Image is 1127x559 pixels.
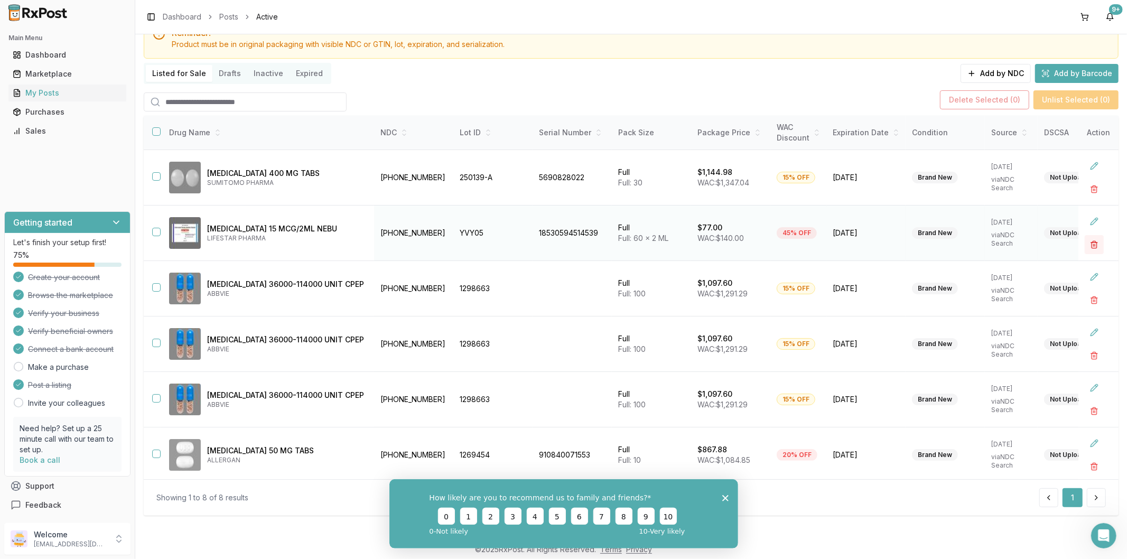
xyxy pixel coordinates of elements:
[991,329,1031,338] p: [DATE]
[991,127,1031,138] div: Source
[146,65,212,82] button: Listed for Sale
[618,234,668,243] span: Full: 60 x 2 ML
[28,398,105,408] a: Invite your colleagues
[1063,488,1083,507] button: 1
[20,455,60,464] a: Book a call
[28,344,114,355] span: Connect a bank account
[1044,449,1100,461] div: Not Uploaded
[1085,346,1104,365] button: Delete
[697,167,732,178] p: $1,144.98
[8,64,126,83] a: Marketplace
[833,394,899,405] span: [DATE]
[169,328,201,360] img: Creon 36000-114000 UNIT CPEP
[533,427,612,483] td: 910840071553
[777,394,815,405] div: 15% OFF
[533,206,612,261] td: 18530594514539
[612,372,691,427] td: Full
[13,216,72,229] h3: Getting started
[961,64,1031,83] button: Add by NDC
[991,385,1031,393] p: [DATE]
[1085,378,1104,397] button: Edit
[453,261,533,316] td: 1298663
[8,122,126,141] a: Sales
[833,172,899,183] span: [DATE]
[1085,402,1104,421] button: Delete
[697,389,732,399] p: $1,097.60
[207,223,366,234] p: [MEDICAL_DATA] 15 MCG/2ML NEBU
[618,178,642,187] span: Full: 30
[697,222,722,233] p: $77.00
[169,439,201,471] img: Ubrelvy 50 MG TABS
[618,344,646,353] span: Full: 100
[912,227,958,239] div: Brand New
[1035,64,1119,83] button: Add by Barcode
[374,316,453,372] td: [PHONE_NUMBER]
[219,12,238,22] a: Posts
[1078,116,1119,150] th: Action
[991,453,1031,470] p: via NDC Search
[13,50,122,60] div: Dashboard
[374,427,453,483] td: [PHONE_NUMBER]
[172,29,1110,37] h5: Reminder!
[453,206,533,261] td: YVY05
[13,69,122,79] div: Marketplace
[1085,323,1104,342] button: Edit
[777,172,815,183] div: 15% OFF
[4,477,131,496] button: Support
[618,400,646,409] span: Full: 100
[207,179,366,187] p: SUMITOMO PHARMA
[1091,523,1116,548] iframe: Intercom live chat
[912,449,958,461] div: Brand New
[600,545,622,554] a: Terms
[4,496,131,515] button: Feedback
[207,168,366,179] p: [MEDICAL_DATA] 400 MG TABS
[374,150,453,206] td: [PHONE_NUMBER]
[34,540,107,548] p: [EMAIL_ADDRESS][DOMAIN_NAME]
[8,45,126,64] a: Dashboard
[20,423,115,455] p: Need help? Set up a 25 minute call with our team to set up.
[612,427,691,483] td: Full
[156,492,248,503] div: Showing 1 to 8 of 8 results
[1044,394,1100,405] div: Not Uploaded
[1102,8,1119,25] button: 9+
[1038,116,1117,150] th: DSCSA
[169,217,201,249] img: Arformoterol Tartrate 15 MCG/2ML NEBU
[380,127,447,138] div: NDC
[612,150,691,206] td: Full
[163,12,201,22] a: Dashboard
[374,206,453,261] td: [PHONE_NUMBER]
[1085,267,1104,286] button: Edit
[991,231,1031,248] p: via NDC Search
[13,107,122,117] div: Purchases
[207,290,366,298] p: ABBVIE
[28,290,113,301] span: Browse the marketplace
[1044,283,1100,294] div: Not Uploaded
[34,529,107,540] p: Welcome
[8,83,126,103] a: My Posts
[618,455,641,464] span: Full: 10
[1085,212,1104,231] button: Edit
[169,384,201,415] img: Creon 36000-114000 UNIT CPEP
[453,372,533,427] td: 1298663
[697,289,748,298] span: WAC: $1,291.29
[169,273,201,304] img: Creon 36000-114000 UNIT CPEP
[777,122,820,143] div: WAC Discount
[28,362,89,372] a: Make a purchase
[374,261,453,316] td: [PHONE_NUMBER]
[4,4,72,21] img: RxPost Logo
[612,316,691,372] td: Full
[777,338,815,350] div: 15% OFF
[212,65,247,82] button: Drafts
[833,339,899,349] span: [DATE]
[28,308,99,319] span: Verify your business
[4,85,131,101] button: My Posts
[4,46,131,63] button: Dashboard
